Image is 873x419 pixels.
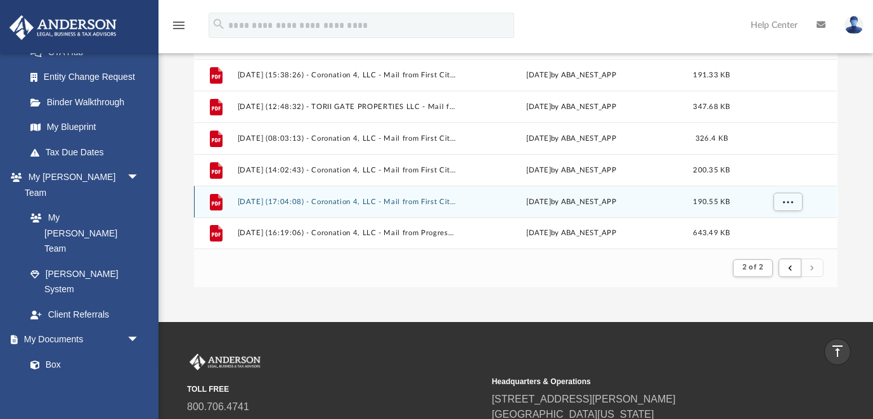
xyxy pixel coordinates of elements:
div: [DATE] by ABA_NEST_APP [462,164,681,176]
button: 2 of 2 [733,259,773,277]
div: [DATE] by ABA_NEST_APP [462,196,681,207]
span: arrow_drop_down [127,327,152,353]
div: grid [194,25,837,249]
a: My [PERSON_NAME] Team [18,205,146,262]
button: [DATE] (16:19:06) - Coronation 4, LLC - Mail from Progressive Home, by Homesite.pdf [238,229,456,237]
a: 800.706.4741 [187,401,249,412]
a: Tax Due Dates [18,139,158,165]
span: 191.33 KB [694,71,730,78]
a: [PERSON_NAME] System [18,261,152,302]
span: 326.4 KB [695,134,728,141]
button: [DATE] (12:48:32) - TORII GATE PROPERTIES LLC - Mail from Synchrony Bank.pdf [238,103,456,111]
button: [DATE] (14:02:43) - Coronation 4, LLC - Mail from First Citizens Bank.pdf [238,166,456,174]
a: My Documentsarrow_drop_down [9,327,152,352]
a: Entity Change Request [18,65,158,90]
img: Anderson Advisors Platinum Portal [6,15,120,40]
div: by ABA_NEST_APP [462,228,681,239]
button: [DATE] (08:03:13) - Coronation 4, LLC - Mail from First Citizens Bank.pdf [238,134,456,143]
i: search [212,17,226,31]
span: 347.68 KB [694,103,730,110]
span: 200.35 KB [694,166,730,173]
span: 2 of 2 [742,264,763,271]
img: User Pic [844,16,863,34]
button: [DATE] (15:38:26) - Coronation 4, LLC - Mail from First Citizens Bank.pdf [238,71,456,79]
div: [DATE] by ABA_NEST_APP [462,69,681,81]
a: My [PERSON_NAME] Teamarrow_drop_down [9,165,152,205]
a: vertical_align_top [824,338,851,365]
div: [DATE] by ABA_NEST_APP [462,132,681,144]
a: menu [171,24,186,33]
a: Binder Walkthrough [18,89,158,115]
button: More options [773,192,803,211]
i: vertical_align_top [830,344,845,359]
span: [DATE] [527,229,552,236]
img: Anderson Advisors Platinum Portal [187,354,263,370]
small: TOLL FREE [187,384,483,395]
i: menu [171,18,186,33]
a: [STREET_ADDRESS][PERSON_NAME] [492,394,676,404]
a: My Blueprint [18,115,152,140]
small: Headquarters & Operations [492,376,788,387]
span: arrow_drop_down [127,165,152,191]
button: [DATE] (17:04:08) - Coronation 4, LLC - Mail from First Citizens Bank.pdf [238,198,456,206]
a: Client Referrals [18,302,152,327]
a: Box [18,352,146,377]
div: [DATE] by ABA_NEST_APP [462,101,681,112]
span: 643.49 KB [694,229,730,236]
span: 190.55 KB [694,198,730,205]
